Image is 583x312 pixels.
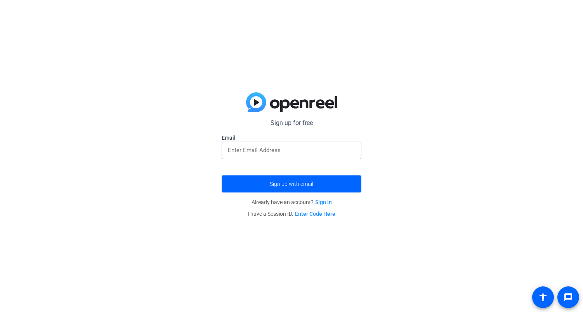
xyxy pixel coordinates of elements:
span: I have a Session ID. [248,211,335,217]
p: Sign up for free [222,118,361,128]
mat-icon: accessibility [538,293,548,302]
a: Enter Code Here [295,211,335,217]
button: Sign up with email [222,175,361,192]
img: blue-gradient.svg [246,92,337,113]
label: Email [222,134,361,142]
input: Enter Email Address [228,146,355,155]
a: Sign in [315,199,332,205]
span: Already have an account? [252,199,332,205]
mat-icon: message [564,293,573,302]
